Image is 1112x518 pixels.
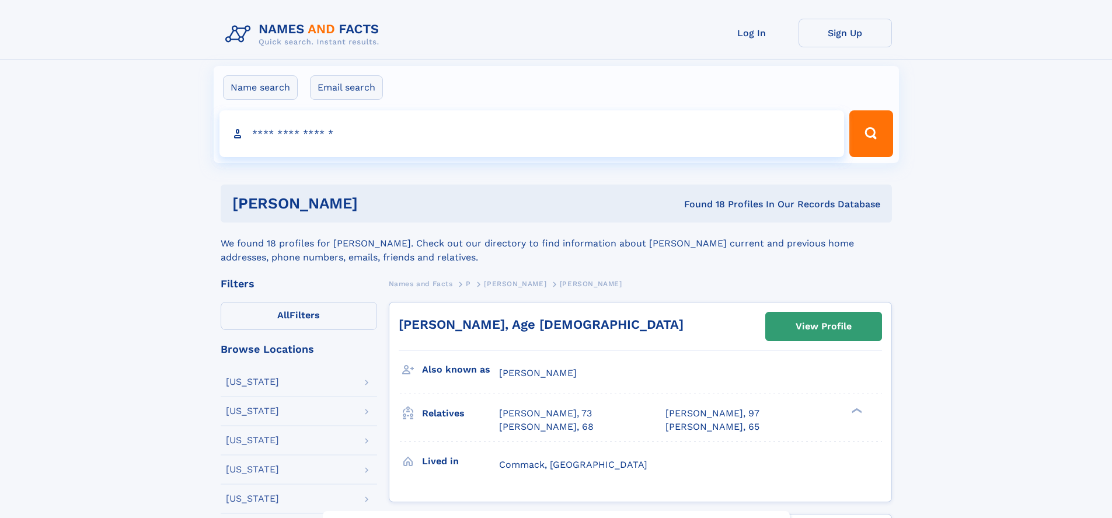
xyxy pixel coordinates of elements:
[226,406,279,416] div: [US_STATE]
[499,407,592,420] a: [PERSON_NAME], 73
[466,276,471,291] a: P
[221,223,892,265] div: We found 18 profiles for [PERSON_NAME]. Check out our directory to find information about [PERSON...
[665,420,759,433] a: [PERSON_NAME], 65
[499,420,594,433] a: [PERSON_NAME], 68
[310,75,383,100] label: Email search
[705,19,799,47] a: Log In
[226,436,279,445] div: [US_STATE]
[422,404,499,423] h3: Relatives
[766,312,881,340] a: View Profile
[221,302,377,330] label: Filters
[221,279,377,289] div: Filters
[499,459,647,470] span: Commack, [GEOGRAPHIC_DATA]
[221,344,377,354] div: Browse Locations
[665,407,759,420] a: [PERSON_NAME], 97
[226,494,279,503] div: [US_STATE]
[466,280,471,288] span: P
[849,110,893,157] button: Search Button
[277,310,290,321] span: All
[484,280,546,288] span: [PERSON_NAME]
[499,367,577,378] span: [PERSON_NAME]
[223,75,298,100] label: Name search
[232,196,521,211] h1: [PERSON_NAME]
[399,317,684,332] a: [PERSON_NAME], Age [DEMOGRAPHIC_DATA]
[226,377,279,387] div: [US_STATE]
[521,198,880,211] div: Found 18 Profiles In Our Records Database
[219,110,845,157] input: search input
[799,19,892,47] a: Sign Up
[796,313,852,340] div: View Profile
[422,360,499,380] h3: Also known as
[484,276,546,291] a: [PERSON_NAME]
[560,280,622,288] span: [PERSON_NAME]
[226,465,279,474] div: [US_STATE]
[389,276,453,291] a: Names and Facts
[221,19,389,50] img: Logo Names and Facts
[422,451,499,471] h3: Lived in
[849,407,863,415] div: ❯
